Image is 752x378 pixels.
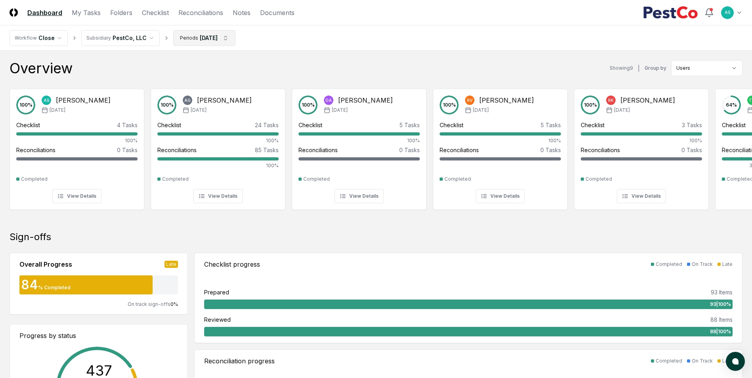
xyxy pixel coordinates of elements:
a: Documents [260,8,295,17]
div: Completed [21,176,48,183]
div: Checklist [722,121,746,129]
div: [PERSON_NAME] [197,95,252,105]
div: Reviewed [204,315,231,324]
div: 84 [19,279,38,291]
button: AS [720,6,735,20]
div: 0 Tasks [540,146,561,154]
button: View Details [476,189,525,203]
div: | [638,64,640,73]
a: Reconciliations [178,8,223,17]
div: 5 Tasks [400,121,420,129]
div: Checklist [440,121,463,129]
div: Checklist progress [204,260,260,269]
div: 85 Tasks [255,146,279,154]
button: Periods[DATE] [173,30,235,46]
div: Late [722,261,733,268]
span: 0 % [170,301,178,307]
span: AS [44,97,49,103]
button: View Details [335,189,384,203]
nav: breadcrumb [10,30,235,46]
div: Reconciliations [440,146,479,154]
div: Reconciliations [157,146,197,154]
div: 3 Tasks [682,121,702,129]
div: 0 Tasks [117,146,138,154]
span: RK [608,97,614,103]
div: Completed [444,176,471,183]
span: 93 | 100 % [710,301,731,308]
a: 100%DA[PERSON_NAME][DATE]Checklist5 Tasks100%Reconciliations0 TasksCompletedView Details [292,82,427,210]
div: Reconciliation progress [204,356,275,366]
a: My Tasks [72,8,101,17]
span: AS [725,10,730,15]
span: 88 | 100 % [710,328,731,335]
a: Dashboard [27,8,62,17]
div: 24 Tasks [255,121,279,129]
div: Completed [162,176,189,183]
a: Folders [110,8,132,17]
div: [PERSON_NAME] [479,95,534,105]
div: % Completed [38,284,71,291]
div: 0 Tasks [399,146,420,154]
img: Logo [10,8,18,17]
span: On track sign-offs [128,301,170,307]
button: View Details [617,189,666,203]
button: atlas-launcher [726,352,745,371]
img: PestCo logo [643,6,698,19]
div: Reconciliations [581,146,620,154]
div: On Track [692,357,713,365]
span: [DATE] [473,107,489,114]
div: 0 Tasks [681,146,702,154]
div: Workflow [15,34,37,42]
div: Reconciliations [299,146,338,154]
div: 100% [16,137,138,144]
div: 4 Tasks [117,121,138,129]
div: Completed [303,176,330,183]
span: RV [467,97,473,103]
div: Sign-offs [10,231,742,243]
div: Checklist [581,121,605,129]
a: Checklist progressCompletedOn TrackLatePrepared93 Items93|100%Reviewed88 Items88|100% [194,253,742,343]
div: Overview [10,60,73,76]
span: AG [184,97,191,103]
div: [PERSON_NAME] [338,95,393,105]
div: Periods [180,34,198,42]
div: Late [165,261,178,268]
a: 100%RK[PERSON_NAME][DATE]Checklist3 Tasks100%Reconciliations0 TasksCompletedView Details [574,82,709,210]
div: On Track [692,261,713,268]
div: Showing 9 [610,65,633,72]
span: [DATE] [50,107,65,114]
a: 100%AG[PERSON_NAME][DATE]Checklist24 Tasks100%Reconciliations85 Tasks100%CompletedView Details [151,82,285,210]
button: View Details [52,189,101,203]
div: Subsidiary [86,34,111,42]
div: 100% [440,137,561,144]
div: Progress by status [19,331,178,340]
span: [DATE] [332,107,348,114]
a: 100%AS[PERSON_NAME][DATE]Checklist4 Tasks100%Reconciliations0 TasksCompletedView Details [10,82,144,210]
div: 100% [581,137,702,144]
div: 100% [157,162,279,169]
a: Notes [233,8,251,17]
div: 93 Items [711,288,733,296]
span: [DATE] [191,107,207,114]
div: [PERSON_NAME] [620,95,675,105]
div: Completed [656,357,682,365]
div: [PERSON_NAME] [56,95,111,105]
div: Checklist [157,121,181,129]
a: Checklist [142,8,169,17]
div: Overall Progress [19,260,72,269]
div: 100% [157,137,279,144]
div: Checklist [299,121,322,129]
div: Completed [656,261,682,268]
div: Checklist [16,121,40,129]
a: 100%RV[PERSON_NAME][DATE]Checklist5 Tasks100%Reconciliations0 TasksCompletedView Details [433,82,568,210]
div: Reconciliations [16,146,55,154]
div: Late [722,357,733,365]
label: Group by [645,66,666,71]
div: 5 Tasks [541,121,561,129]
div: 100% [299,137,420,144]
div: 88 Items [710,315,733,324]
div: Prepared [204,288,229,296]
div: Completed [586,176,612,183]
span: DA [325,97,332,103]
div: [DATE] [200,34,218,42]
